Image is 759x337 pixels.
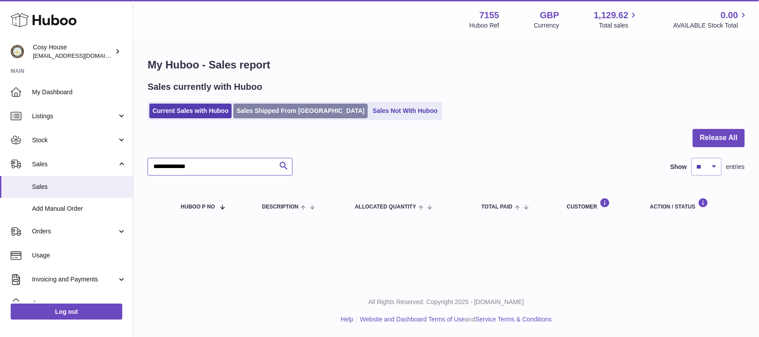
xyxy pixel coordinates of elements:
p: All Rights Reserved. Copyright 2025 - [DOMAIN_NAME] [141,298,752,306]
h2: Sales currently with Huboo [148,81,262,93]
span: Invoicing and Payments [32,275,117,284]
span: AVAILABLE Stock Total [673,21,748,30]
span: Huboo P no [181,204,215,210]
span: [EMAIL_ADDRESS][DOMAIN_NAME] [33,52,131,59]
span: Sales [32,160,117,168]
span: 1,129.62 [594,9,629,21]
span: Total paid [482,204,513,210]
span: entries [726,163,745,171]
a: Sales Not With Huboo [369,104,441,118]
span: Listings [32,112,117,120]
label: Show [671,163,687,171]
button: Release All [693,129,745,147]
a: 1,129.62 Total sales [594,9,639,30]
span: Description [262,204,298,210]
div: Customer [567,198,632,210]
div: Action / Status [650,198,736,210]
span: ALLOCATED Quantity [355,204,416,210]
span: Orders [32,227,117,236]
div: Cosy House [33,43,113,60]
span: Sales [32,183,126,191]
a: Sales Shipped From [GEOGRAPHIC_DATA] [233,104,368,118]
img: info@wholesomegoods.com [11,45,24,58]
li: and [357,315,552,324]
a: 0.00 AVAILABLE Stock Total [673,9,748,30]
span: 0.00 [721,9,738,21]
span: Usage [32,251,126,260]
span: My Dashboard [32,88,126,96]
div: Huboo Ref [470,21,499,30]
span: Add Manual Order [32,205,126,213]
a: Help [341,316,353,323]
h1: My Huboo - Sales report [148,58,745,72]
a: Service Terms & Conditions [475,316,552,323]
span: Cases [32,299,126,308]
strong: GBP [540,9,559,21]
span: Total sales [599,21,639,30]
a: Current Sales with Huboo [149,104,232,118]
div: Currency [534,21,559,30]
a: Website and Dashboard Terms of Use [360,316,465,323]
strong: 7155 [479,9,499,21]
span: Stock [32,136,117,144]
a: Log out [11,304,122,320]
